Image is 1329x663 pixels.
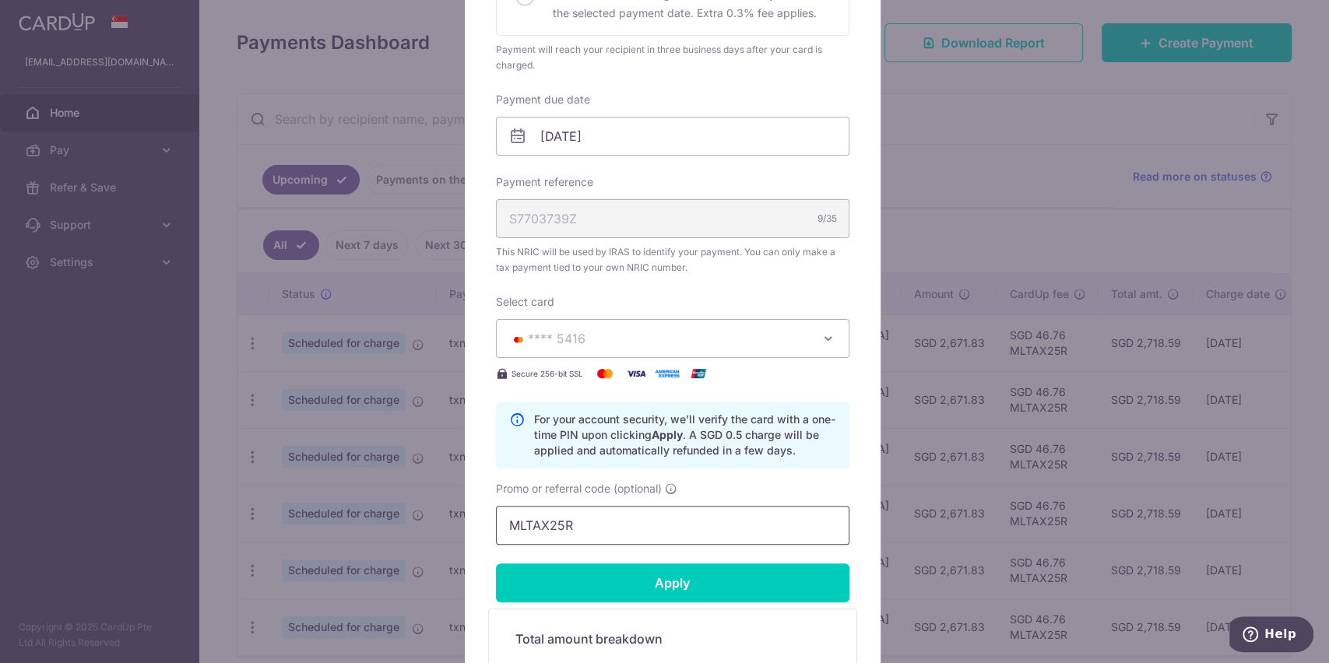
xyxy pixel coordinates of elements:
[496,117,849,156] input: DD / MM / YYYY
[496,481,662,496] span: Promo or referral code (optional)
[652,364,683,383] img: American Express
[534,412,836,458] p: For your account security, we’ll verify the card with a one-time PIN upon clicking . A SGD 0.5 ch...
[652,428,683,441] b: Apply
[496,92,590,107] label: Payment due date
[496,174,593,190] label: Payment reference
[496,244,849,275] span: This NRIC will be used by IRAS to identify your payment. You can only make a tax payment tied to ...
[621,364,652,383] img: Visa
[509,334,528,345] img: MASTERCARD
[496,294,554,310] label: Select card
[683,364,714,383] img: UnionPay
[512,367,583,380] span: Secure 256-bit SSL
[515,630,830,648] h5: Total amount breakdown
[817,211,837,226] div: 9/35
[589,364,621,383] img: Mastercard
[496,563,849,602] input: Apply
[1229,616,1313,655] iframe: Opens a widget where you can find more information
[496,42,849,73] div: Payment will reach your recipient in three business days after your card is charged.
